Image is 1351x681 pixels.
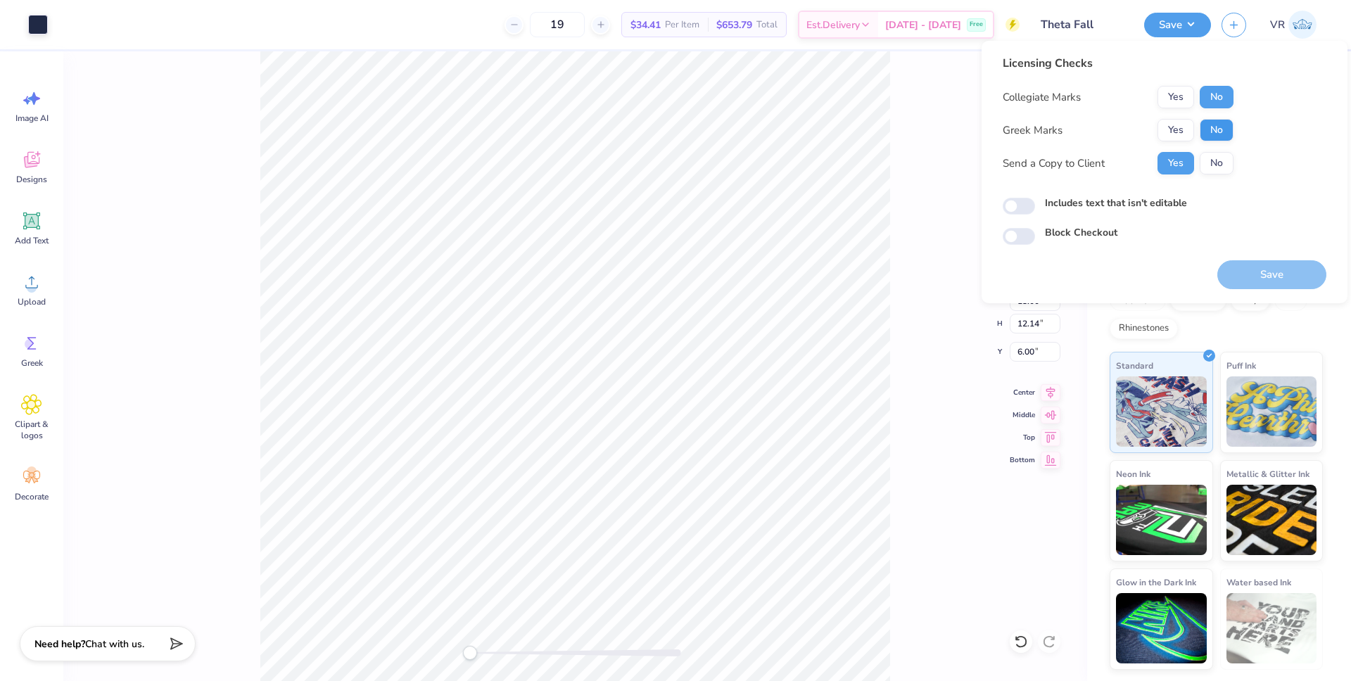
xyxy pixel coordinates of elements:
img: Glow in the Dark Ink [1116,593,1207,663]
span: Greek [21,357,43,369]
img: Water based Ink [1226,593,1317,663]
strong: Need help? [34,637,85,651]
img: Metallic & Glitter Ink [1226,485,1317,555]
span: Image AI [15,113,49,124]
label: Includes text that isn't editable [1045,196,1187,210]
button: No [1200,119,1233,141]
span: Metallic & Glitter Ink [1226,466,1309,481]
button: No [1200,86,1233,108]
span: Top [1010,432,1035,443]
div: Licensing Checks [1003,55,1233,72]
span: Total [756,18,778,32]
span: Est. Delivery [806,18,860,32]
img: Vincent Roxas [1288,11,1317,39]
img: Puff Ink [1226,376,1317,447]
span: Per Item [665,18,699,32]
div: Send a Copy to Client [1003,155,1105,172]
img: Neon Ink [1116,485,1207,555]
div: Accessibility label [463,646,477,660]
span: $34.41 [630,18,661,32]
span: Water based Ink [1226,575,1291,590]
div: Rhinestones [1110,318,1178,339]
span: Puff Ink [1226,358,1256,373]
span: Upload [18,296,46,307]
span: Standard [1116,358,1153,373]
button: Save [1144,13,1211,37]
span: Designs [16,174,47,185]
span: Add Text [15,235,49,246]
div: Greek Marks [1003,122,1063,139]
img: Standard [1116,376,1207,447]
span: Middle [1010,409,1035,421]
div: Collegiate Marks [1003,89,1081,106]
span: $653.79 [716,18,752,32]
span: Neon Ink [1116,466,1150,481]
label: Block Checkout [1045,225,1117,240]
span: Free [970,20,983,30]
span: Decorate [15,491,49,502]
span: Bottom [1010,454,1035,466]
button: Yes [1157,119,1194,141]
span: Chat with us. [85,637,144,651]
span: VR [1270,17,1285,33]
button: Yes [1157,86,1194,108]
span: Clipart & logos [8,419,55,441]
input: – – [530,12,585,37]
input: Untitled Design [1030,11,1134,39]
button: No [1200,152,1233,174]
span: Center [1010,387,1035,398]
span: [DATE] - [DATE] [885,18,961,32]
span: Glow in the Dark Ink [1116,575,1196,590]
button: Yes [1157,152,1194,174]
a: VR [1264,11,1323,39]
